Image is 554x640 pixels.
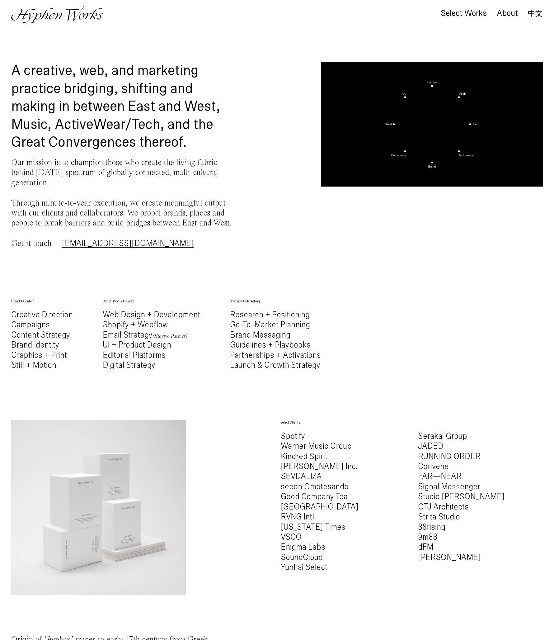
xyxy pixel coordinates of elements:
video: Your browser does not support the video tag. [321,62,543,187]
p: Our mission is to champion those who create the living fabric behind [DATE] spectrum of globally ... [11,158,233,249]
h6: Digital Product + Web [103,299,200,304]
div: About [497,9,518,18]
a: 中文 [528,10,543,17]
h1: A creative, web, and marketing practice bridging, shifting and making in between East and West, M... [11,62,233,152]
h4: Serakai Group JADED RUNNING ORDER Convene FAR—NEAR Signal Messenger Studio [PERSON_NAME] OTJ Arch... [418,431,543,562]
h4: Spotify Warner Music Group Kindred Spirit [PERSON_NAME] Inc. SEVDALIZA seeen Omotesando Good Comp... [281,431,406,573]
em: (Klaviyo Partner) [153,334,187,339]
a: Select Works [441,10,487,17]
a: [EMAIL_ADDRESS][DOMAIN_NAME] [62,239,194,248]
div: Select Works [441,9,487,18]
h4: Web Design + Development Shopify + Webflow Email Strategy UI + Product Design Editorial Platforms... [103,310,200,370]
h4: Research + Positioning Go-To-Market Planning Brand Messaging Guidelines + Playbooks Partnerships ... [230,310,321,370]
h4: Creative Direction Campaigns Content Strategy Brand Identity Graphics + Print Still + Motion [11,310,73,370]
h6: Select Clients [281,420,406,425]
h6: Strategy + Marketing [230,299,321,304]
img: Hyphen Works [11,6,103,23]
a: About [497,10,518,17]
img: 8bb80bf7-c7a2-4c01-9f14-01d356997450_005+hyphen+works.jpg [11,420,186,595]
h6: Brand + Content [11,299,73,304]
